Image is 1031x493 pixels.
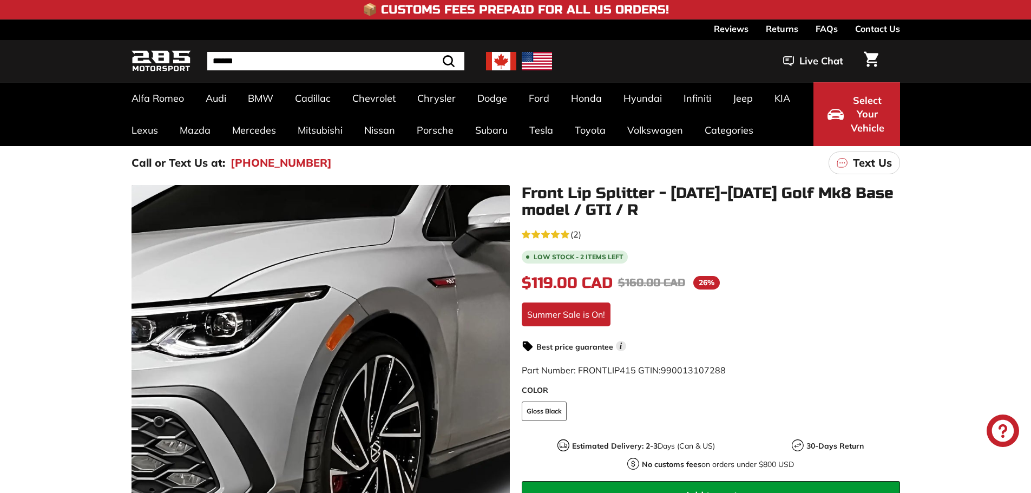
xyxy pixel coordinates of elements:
[661,365,726,376] span: 990013107288
[849,94,886,135] span: Select Your Vehicle
[132,155,225,171] p: Call or Text Us at:
[816,19,838,38] a: FAQs
[813,82,900,146] button: Select Your Vehicle
[518,114,564,146] a: Tesla
[642,459,794,470] p: on orders under $800 USD
[722,82,764,114] a: Jeep
[406,114,464,146] a: Porsche
[121,114,169,146] a: Lexus
[231,155,332,171] a: [PHONE_NUMBER]
[829,152,900,174] a: Text Us
[693,276,720,290] span: 26%
[564,114,616,146] a: Toyota
[522,365,726,376] span: Part Number: FRONTLIP415 GTIN:
[618,276,685,290] span: $160.00 CAD
[464,114,518,146] a: Subaru
[983,415,1022,450] inbox-online-store-chat: Shopify online store chat
[616,114,694,146] a: Volkswagen
[572,441,715,452] p: Days (Can & US)
[855,19,900,38] a: Contact Us
[694,114,764,146] a: Categories
[560,82,613,114] a: Honda
[207,52,464,70] input: Search
[799,54,843,68] span: Live Chat
[221,114,287,146] a: Mercedes
[766,19,798,38] a: Returns
[522,303,610,326] div: Summer Sale is On!
[642,459,701,469] strong: No customs fees
[714,19,748,38] a: Reviews
[518,82,560,114] a: Ford
[353,114,406,146] a: Nissan
[406,82,467,114] a: Chrysler
[284,82,342,114] a: Cadillac
[522,227,900,241] a: 5.0 rating (2 votes)
[169,114,221,146] a: Mazda
[853,155,892,171] p: Text Us
[769,48,857,75] button: Live Chat
[534,254,623,260] span: Low stock - 2 items left
[237,82,284,114] a: BMW
[613,82,673,114] a: Hyundai
[132,49,191,74] img: Logo_285_Motorsport_areodynamics_components
[287,114,353,146] a: Mitsubishi
[342,82,406,114] a: Chevrolet
[857,43,885,80] a: Cart
[467,82,518,114] a: Dodge
[363,3,669,16] h4: 📦 Customs Fees Prepaid for All US Orders!
[572,441,658,451] strong: Estimated Delivery: 2-3
[806,441,864,451] strong: 30-Days Return
[673,82,722,114] a: Infiniti
[616,341,626,351] span: i
[536,342,613,352] strong: Best price guarantee
[570,228,581,241] span: (2)
[522,274,613,292] span: $119.00 CAD
[522,185,900,219] h1: Front Lip Splitter - [DATE]-[DATE] Golf Mk8 Base model / GTI / R
[764,82,801,114] a: KIA
[121,82,195,114] a: Alfa Romeo
[522,385,900,396] label: COLOR
[195,82,237,114] a: Audi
